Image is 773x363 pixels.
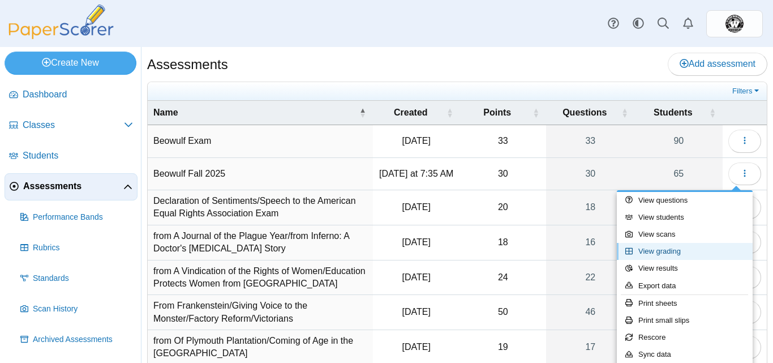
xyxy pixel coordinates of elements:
a: Classes [5,112,138,139]
a: Performance Bands [16,204,138,231]
h1: Assessments [147,55,228,74]
td: Beowulf Exam [148,125,373,157]
span: EDUARDO HURTADO [725,15,744,33]
a: 30 [546,158,635,190]
time: May 7, 2025 at 8:12 AM [402,237,431,247]
span: Points [483,108,511,117]
a: Dashboard [5,82,138,109]
span: Standards [33,273,133,284]
td: 18 [460,225,546,260]
td: From Frankenstein/Giving Voice to the Monster/Factory Reform/Victorians [148,295,373,330]
a: View questions [617,192,753,209]
a: 46 [546,295,635,330]
a: View results [617,260,753,277]
span: Points : Activate to sort [532,101,539,125]
span: Created [394,108,428,117]
a: Scan History [16,296,138,323]
time: Apr 9, 2025 at 7:27 AM [402,272,431,282]
span: Performance Bands [33,212,133,223]
a: Archived Assessments [16,326,138,353]
a: Standards [16,265,138,292]
time: Feb 18, 2025 at 8:43 AM [402,342,431,352]
span: Dashboard [23,88,133,101]
a: Print sheets [617,295,753,312]
a: 90 [635,125,723,157]
td: 33 [460,125,546,157]
a: Students [5,143,138,170]
span: Students : Activate to sort [709,101,716,125]
a: Assessments [5,173,138,200]
td: Beowulf Fall 2025 [148,158,373,190]
a: 65 [635,158,723,190]
a: Sync data [617,346,753,363]
span: Students [23,150,133,162]
span: Name [153,108,178,117]
span: Classes [23,119,124,131]
span: Scan History [33,304,133,315]
time: Aug 25, 2025 at 7:35 AM [379,169,453,178]
td: from A Vindication of the Rights of Women/Education Protects Women from [GEOGRAPHIC_DATA] [148,260,373,296]
span: Questions : Activate to sort [621,101,628,125]
span: Rubrics [33,242,133,254]
img: ps.xvvVYnLikkKREtVi [725,15,744,33]
a: 18 [546,190,635,225]
a: Export data [617,277,753,294]
td: 50 [460,295,546,330]
time: Aug 26, 2024 at 8:44 AM [402,136,431,146]
a: Filters [729,86,764,97]
a: View students [617,209,753,226]
a: PaperScorer [5,31,118,41]
span: Name : Activate to invert sorting [359,101,366,125]
span: Students [654,108,692,117]
td: 24 [460,260,546,296]
span: Add assessment [680,59,755,69]
a: Rubrics [16,234,138,262]
td: 30 [460,158,546,190]
a: Create New [5,52,136,74]
span: Archived Assessments [33,334,133,345]
a: 33 [546,125,635,157]
a: Print small slips [617,312,753,329]
time: May 12, 2025 at 2:15 PM [402,307,431,317]
span: Assessments [23,180,123,193]
a: ps.xvvVYnLikkKREtVi [706,10,763,37]
td: Declaration of Sentiments/Speech to the American Equal Rights Association Exam [148,190,373,225]
a: 22 [546,260,635,295]
a: View scans [617,226,753,243]
td: 20 [460,190,546,225]
time: Apr 14, 2025 at 8:38 AM [402,202,431,212]
td: from A Journal of the Plague Year/from Inferno: A Doctor's [MEDICAL_DATA] Story [148,225,373,260]
a: Rescore [617,329,753,346]
a: Alerts [676,11,701,36]
a: View grading [617,243,753,260]
a: Add assessment [668,53,767,75]
img: PaperScorer [5,5,118,39]
a: 16 [546,225,635,260]
span: Questions [562,108,607,117]
span: Created : Activate to sort [446,101,453,125]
